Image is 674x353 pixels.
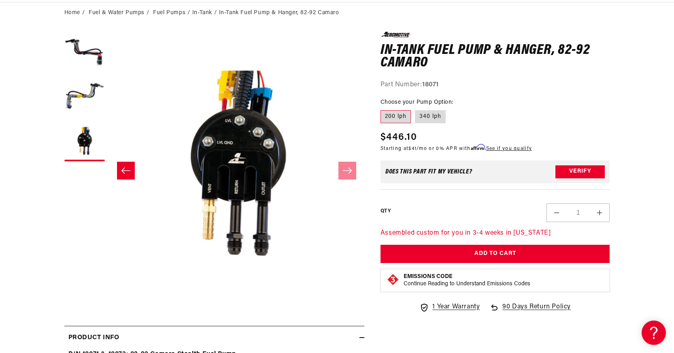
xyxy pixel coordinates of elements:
[381,44,610,70] h1: In-Tank Fuel Pump & Hanger, 82-92 Camaro
[502,302,571,321] span: 90 Days Return Policy
[555,165,605,178] button: Verify
[381,145,532,152] p: Starting at /mo or 0% APR with .
[381,80,610,90] div: Part Number:
[432,302,480,312] span: 1 Year Warranty
[404,273,530,288] button: Emissions CodeContinue Reading to Understand Emissions Codes
[471,144,485,150] span: Affirm
[338,162,356,180] button: Slide right
[381,110,411,123] label: 200 lph
[381,245,610,263] button: Add to Cart
[192,9,219,17] li: In-Tank
[64,121,105,161] button: Load image 3 in gallery view
[422,81,439,88] strong: 18071
[385,169,472,175] div: Does This part fit My vehicle?
[89,9,145,17] a: Fuel & Water Pumps
[64,32,364,309] media-gallery: Gallery Viewer
[408,146,417,151] span: $41
[64,32,105,72] button: Load image 1 in gallery view
[117,162,135,180] button: Slide left
[486,146,532,151] a: See if you qualify - Learn more about Affirm Financing (opens in modal)
[381,208,391,215] label: QTY
[64,9,80,17] a: Home
[381,228,610,239] p: Assembled custom for you in 3-4 weeks in [US_STATE]
[404,274,453,280] strong: Emissions Code
[64,9,610,17] nav: breadcrumbs
[381,130,417,145] span: $446.10
[68,333,119,343] h2: Product Info
[64,326,364,350] summary: Product Info
[419,302,480,312] a: 1 Year Warranty
[219,9,339,17] li: In-Tank Fuel Pump & Hanger, 82-92 Camaro
[415,110,446,123] label: 340 lph
[404,280,530,288] p: Continue Reading to Understand Emissions Codes
[387,273,400,286] img: Emissions code
[153,9,185,17] a: Fuel Pumps
[381,98,454,107] legend: Choose your Pump Option:
[489,302,571,321] a: 90 Days Return Policy
[64,76,105,117] button: Load image 2 in gallery view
